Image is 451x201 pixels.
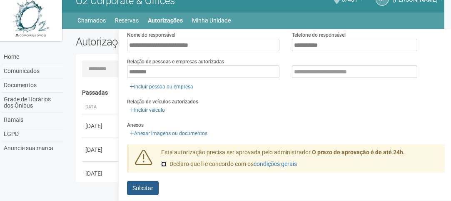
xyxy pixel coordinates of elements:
[155,148,445,173] div: Esta autorização precisa ser aprovada pelo administrador.
[292,31,346,39] label: Telefone do responsável
[2,78,63,93] a: Documentos
[127,58,224,65] label: Relação de pessoas e empresas autorizadas
[85,122,116,130] div: [DATE]
[115,15,139,26] a: Reservas
[85,169,116,178] div: [DATE]
[192,15,231,26] a: Minha Unidade
[312,149,405,156] strong: O prazo de aprovação é de até 24h.
[85,146,116,154] div: [DATE]
[148,15,183,26] a: Autorizações
[127,181,159,195] button: Solicitar
[82,100,120,114] th: Data
[2,141,63,155] a: Anuncie sua marca
[82,90,439,96] h4: Passadas
[2,127,63,141] a: LGPD
[2,93,63,113] a: Grade de Horários dos Ônibus
[127,98,198,106] label: Relação de veículos autorizados
[127,106,167,115] a: Incluir veículo
[127,129,210,138] a: Anexar imagens ou documentos
[127,31,175,39] label: Nome do responsável
[2,113,63,127] a: Ramais
[2,64,63,78] a: Comunicados
[127,82,196,91] a: Incluir pessoa ou empresa
[76,35,254,48] h2: Autorizações
[161,161,167,167] input: Declaro que li e concordo com oscondições gerais
[254,161,297,167] a: condições gerais
[161,160,297,168] label: Declaro que li e concordo com os
[127,121,144,129] label: Anexos
[132,185,153,191] span: Solicitar
[2,50,63,64] a: Home
[77,15,106,26] a: Chamados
